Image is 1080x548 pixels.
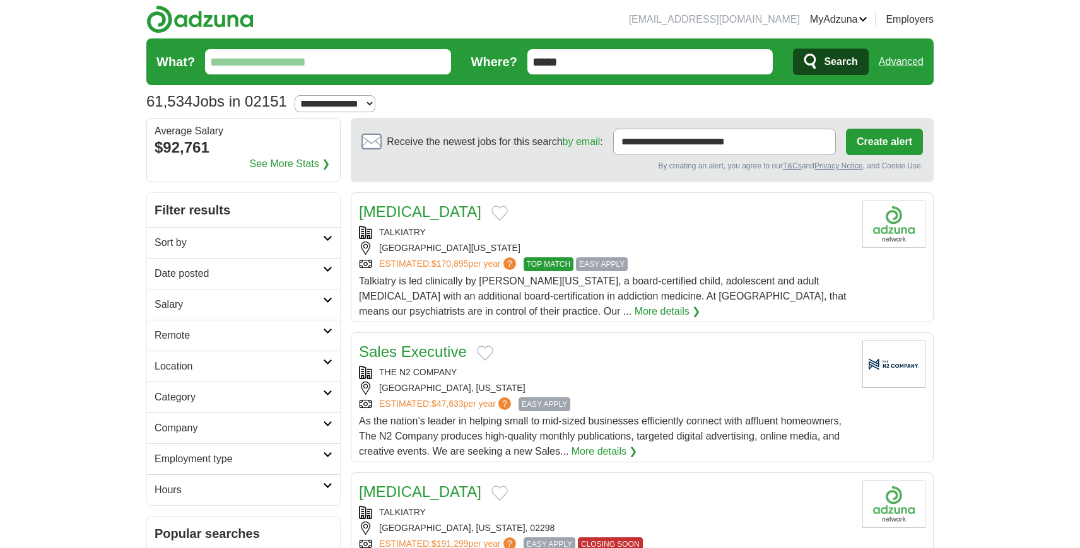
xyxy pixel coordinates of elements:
span: TOP MATCH [524,257,573,271]
h2: Filter results [147,193,340,227]
h2: Hours [155,482,323,498]
span: EASY APPLY [576,257,628,271]
div: By creating an alert, you agree to our and , and Cookie Use. [361,160,923,172]
a: MyAdzuna [810,12,868,27]
div: THE N2 COMPANY [359,366,852,379]
button: Add to favorite jobs [491,486,508,501]
span: ? [503,257,516,270]
label: What? [156,52,195,71]
div: TALKIATRY [359,506,852,519]
h1: Jobs in 02151 [146,93,287,110]
a: Category [147,382,340,412]
a: Employment type [147,443,340,474]
h2: Popular searches [155,524,332,543]
a: Sort by [147,227,340,258]
a: More details ❯ [635,304,701,319]
a: Hours [147,474,340,505]
a: ESTIMATED:$47,633per year? [379,397,514,411]
button: Create alert [846,129,923,155]
h2: Salary [155,297,323,312]
a: Advanced [879,49,924,74]
a: Salary [147,289,340,320]
a: Location [147,351,340,382]
h2: Date posted [155,266,323,281]
a: Privacy Notice [814,161,863,170]
a: Sales Executive [359,343,467,360]
span: As the nation’s leader in helping small to mid-sized businesses efficiently connect with affluent... [359,416,842,457]
h2: Remote [155,328,323,343]
a: See More Stats ❯ [250,156,331,172]
span: Receive the newest jobs for this search : [387,134,602,149]
a: ESTIMATED:$170,895per year? [379,257,519,271]
div: [GEOGRAPHIC_DATA], [US_STATE] [359,382,852,395]
button: Add to favorite jobs [491,206,508,221]
span: $47,633 [431,399,464,409]
img: Company logo [862,481,925,528]
span: 61,534 [146,90,192,113]
a: T&Cs [783,161,802,170]
a: Company [147,412,340,443]
a: Date posted [147,258,340,289]
span: ? [498,397,511,410]
span: EASY APPLY [519,397,570,411]
div: [GEOGRAPHIC_DATA], [US_STATE], 02298 [359,522,852,535]
span: Talkiatry is led clinically by [PERSON_NAME][US_STATE], a board-certified child, adolescent and a... [359,276,846,317]
h2: Company [155,421,323,436]
button: Search [793,49,868,75]
div: Average Salary [155,126,332,136]
h2: Location [155,359,323,374]
div: TALKIATRY [359,226,852,239]
div: [GEOGRAPHIC_DATA][US_STATE] [359,242,852,255]
span: $170,895 [431,259,468,269]
a: by email [563,136,601,147]
img: Company logo [862,341,925,388]
a: Employers [886,12,934,27]
li: [EMAIL_ADDRESS][DOMAIN_NAME] [629,12,800,27]
h2: Sort by [155,235,323,250]
a: [MEDICAL_DATA] [359,203,481,220]
a: [MEDICAL_DATA] [359,483,481,500]
div: $92,761 [155,136,332,159]
a: Remote [147,320,340,351]
h2: Category [155,390,323,405]
h2: Employment type [155,452,323,467]
label: Where? [471,52,517,71]
button: Add to favorite jobs [477,346,493,361]
a: More details ❯ [572,444,638,459]
img: Company logo [862,201,925,248]
img: Adzuna logo [146,5,254,33]
span: Search [824,49,857,74]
